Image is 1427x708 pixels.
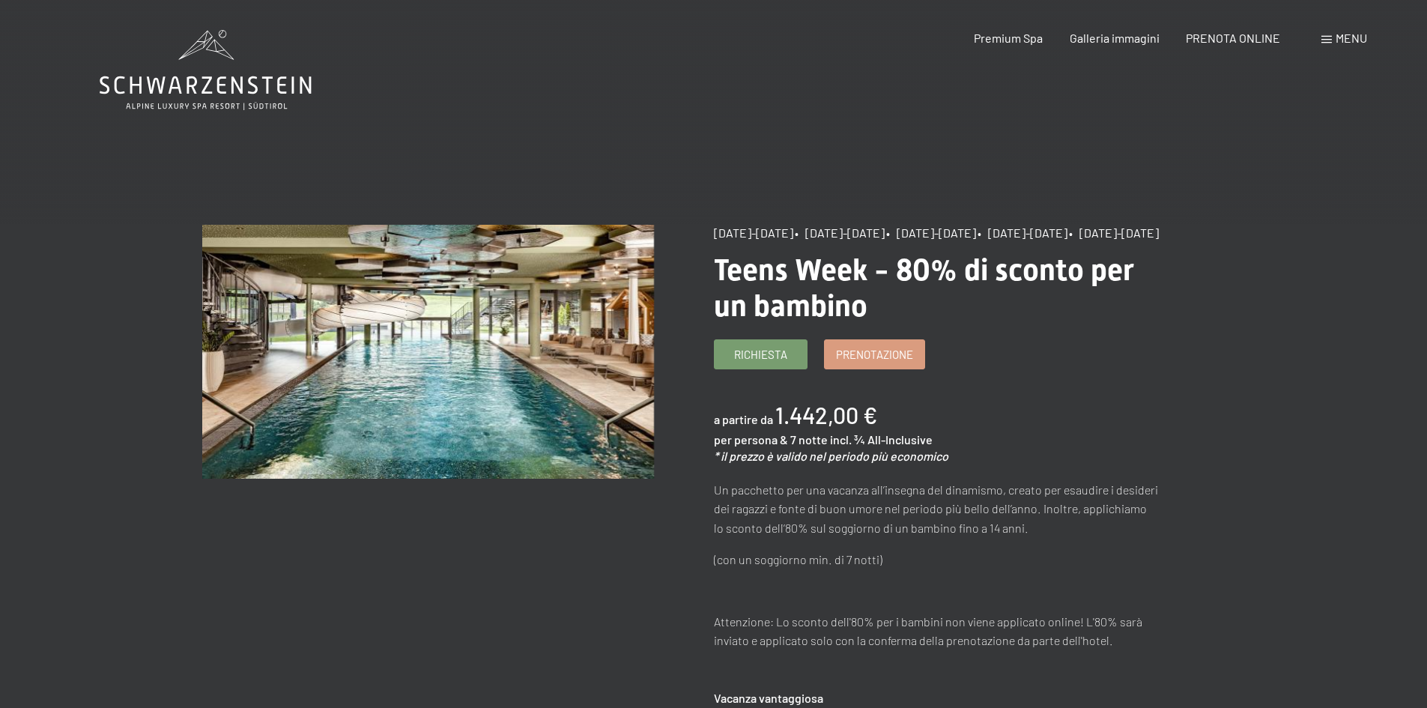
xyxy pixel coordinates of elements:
[886,226,976,240] span: • [DATE]-[DATE]
[1186,31,1280,45] a: PRENOTA ONLINE
[1336,31,1367,45] span: Menu
[714,226,793,240] span: [DATE]-[DATE]
[202,225,654,479] img: Teens Week - 80% di sconto per un bambino
[714,252,1134,324] span: Teens Week - 80% di sconto per un bambino
[1070,31,1160,45] a: Galleria immagini
[714,412,773,426] span: a partire da
[830,432,933,447] span: incl. ¾ All-Inclusive
[714,612,1166,650] p: Attenzione: Lo sconto dell'80% per i bambini non viene applicato online! L'80% sarà inviato e app...
[714,691,823,705] strong: Vacanza vantaggiosa
[715,340,807,369] a: Richiesta
[1069,226,1159,240] span: • [DATE]-[DATE]
[978,226,1067,240] span: • [DATE]-[DATE]
[790,432,828,447] span: 7 notte
[714,432,788,447] span: per persona &
[734,347,787,363] span: Richiesta
[714,480,1166,538] p: Un pacchetto per una vacanza all’insegna del dinamismo, creato per esaudire i desideri dei ragazz...
[775,402,877,429] b: 1.442,00 €
[836,347,913,363] span: Prenotazione
[974,31,1043,45] a: Premium Spa
[825,340,924,369] a: Prenotazione
[714,449,948,463] em: * il prezzo è valido nel periodo più economico
[795,226,885,240] span: • [DATE]-[DATE]
[714,550,1166,569] p: (con un soggiorno min. di 7 notti)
